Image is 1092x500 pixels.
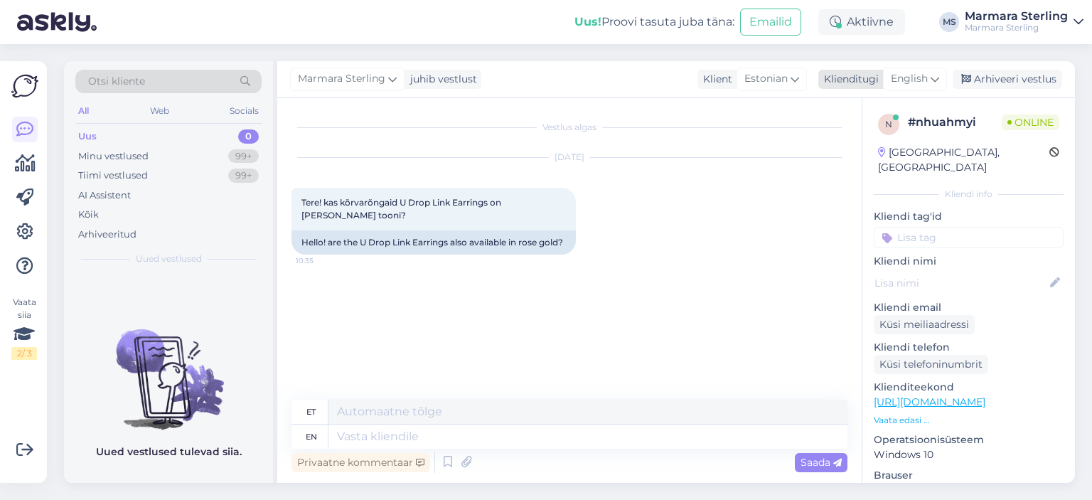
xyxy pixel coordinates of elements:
[78,228,136,242] div: Arhiveeritud
[78,169,148,183] div: Tiimi vestlused
[874,254,1064,269] p: Kliendi nimi
[78,188,131,203] div: AI Assistent
[697,72,732,87] div: Klient
[1002,115,1059,130] span: Online
[818,9,905,35] div: Aktiivne
[291,121,847,134] div: Vestlus algas
[78,129,97,144] div: Uus
[965,22,1068,33] div: Marmara Sterling
[306,400,316,424] div: et
[291,453,430,472] div: Privaatne kommentaar
[11,296,37,360] div: Vaata siia
[147,102,172,120] div: Web
[891,71,928,87] span: English
[11,73,38,100] img: Askly Logo
[874,432,1064,447] p: Operatsioonisüsteem
[228,149,259,164] div: 99+
[874,275,1047,291] input: Lisa nimi
[874,468,1064,483] p: Brauser
[874,209,1064,224] p: Kliendi tag'id
[874,355,988,374] div: Küsi telefoninumbrit
[296,255,349,266] span: 10:35
[874,188,1064,201] div: Kliendi info
[874,380,1064,395] p: Klienditeekond
[818,72,879,87] div: Klienditugi
[88,74,145,89] span: Otsi kliente
[11,347,37,360] div: 2 / 3
[228,169,259,183] div: 99+
[801,456,842,469] span: Saada
[64,304,273,432] img: No chats
[874,447,1064,462] p: Windows 10
[939,12,959,32] div: MS
[227,102,262,120] div: Socials
[574,15,601,28] b: Uus!
[136,252,202,265] span: Uued vestlused
[885,119,892,129] span: n
[291,151,847,164] div: [DATE]
[874,300,1064,315] p: Kliendi email
[874,414,1064,427] p: Vaata edasi ...
[306,425,317,449] div: en
[740,9,801,36] button: Emailid
[878,145,1049,175] div: [GEOGRAPHIC_DATA], [GEOGRAPHIC_DATA]
[96,445,242,459] p: Uued vestlused tulevad siia.
[744,71,788,87] span: Estonian
[874,395,985,408] a: [URL][DOMAIN_NAME]
[298,71,385,87] span: Marmara Sterling
[238,129,259,144] div: 0
[78,208,99,222] div: Kõik
[75,102,92,120] div: All
[405,72,477,87] div: juhib vestlust
[574,14,734,31] div: Proovi tasuta juba täna:
[908,114,1002,131] div: # nhuahmyi
[78,149,149,164] div: Minu vestlused
[874,227,1064,248] input: Lisa tag
[291,230,576,255] div: Hello! are the U Drop Link Earrings also available in rose gold?
[874,340,1064,355] p: Kliendi telefon
[953,70,1062,89] div: Arhiveeri vestlus
[301,197,503,220] span: Tere! kas kõrvarõngaid U Drop Link Earrings on [PERSON_NAME] tooni?
[965,11,1068,22] div: Marmara Sterling
[874,315,975,334] div: Küsi meiliaadressi
[965,11,1083,33] a: Marmara SterlingMarmara Sterling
